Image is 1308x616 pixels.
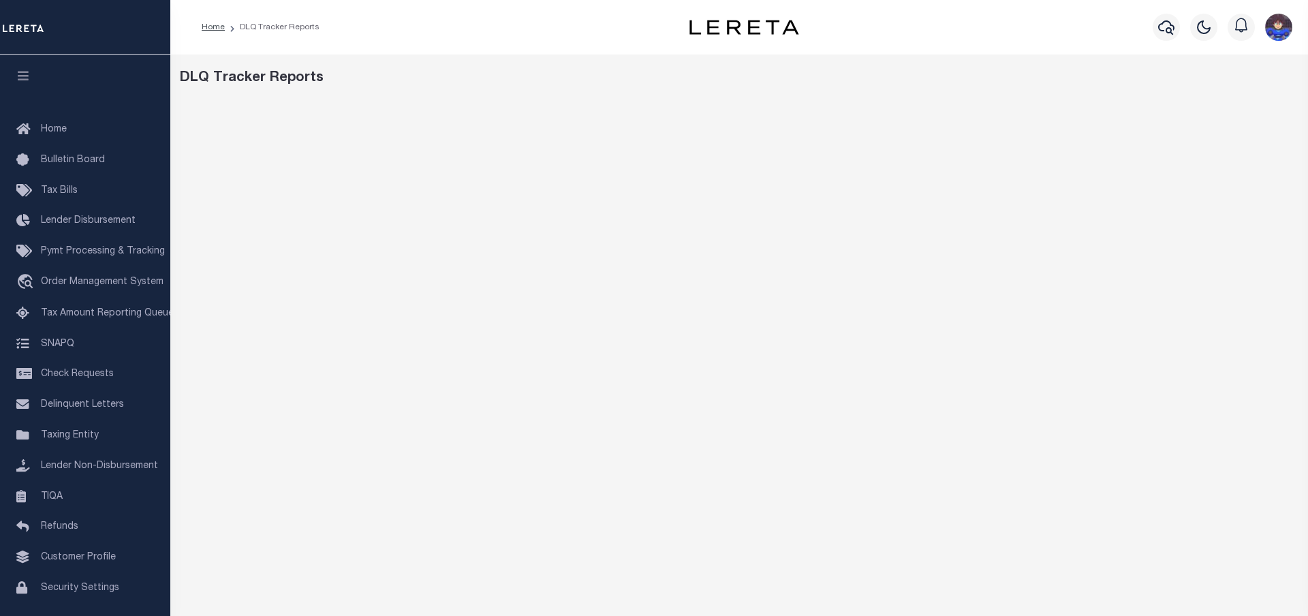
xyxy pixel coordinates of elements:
[41,216,136,226] span: Lender Disbursement
[41,491,63,501] span: TIQA
[16,274,38,292] i: travel_explore
[202,23,225,31] a: Home
[41,125,67,134] span: Home
[41,431,99,440] span: Taxing Entity
[41,155,105,165] span: Bulletin Board
[41,553,116,562] span: Customer Profile
[180,68,1299,89] div: DLQ Tracker Reports
[41,277,163,287] span: Order Management System
[41,461,158,471] span: Lender Non-Disbursement
[225,21,320,33] li: DLQ Tracker Reports
[41,583,119,593] span: Security Settings
[689,20,798,35] img: logo-dark.svg
[41,247,165,256] span: Pymt Processing & Tracking
[41,186,78,196] span: Tax Bills
[41,369,114,379] span: Check Requests
[41,400,124,410] span: Delinquent Letters
[41,309,174,318] span: Tax Amount Reporting Queue
[41,339,74,348] span: SNAPQ
[41,522,78,532] span: Refunds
